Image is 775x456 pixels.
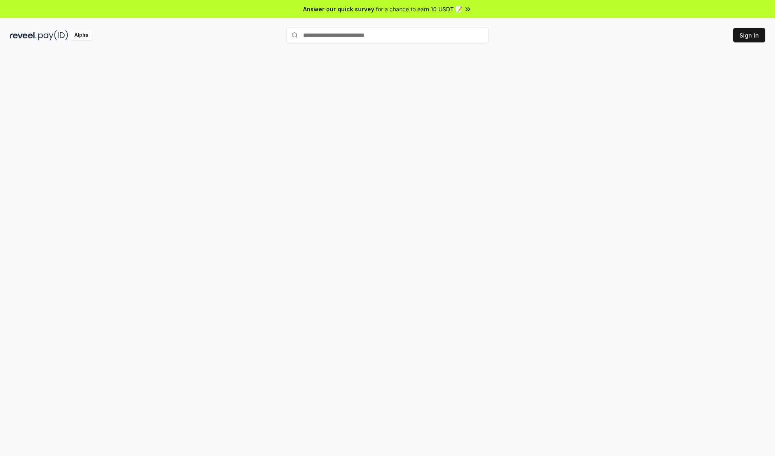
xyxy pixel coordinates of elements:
button: Sign In [733,28,765,42]
img: pay_id [38,30,68,40]
div: Alpha [70,30,92,40]
span: for a chance to earn 10 USDT 📝 [376,5,462,13]
span: Answer our quick survey [303,5,374,13]
img: reveel_dark [10,30,37,40]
